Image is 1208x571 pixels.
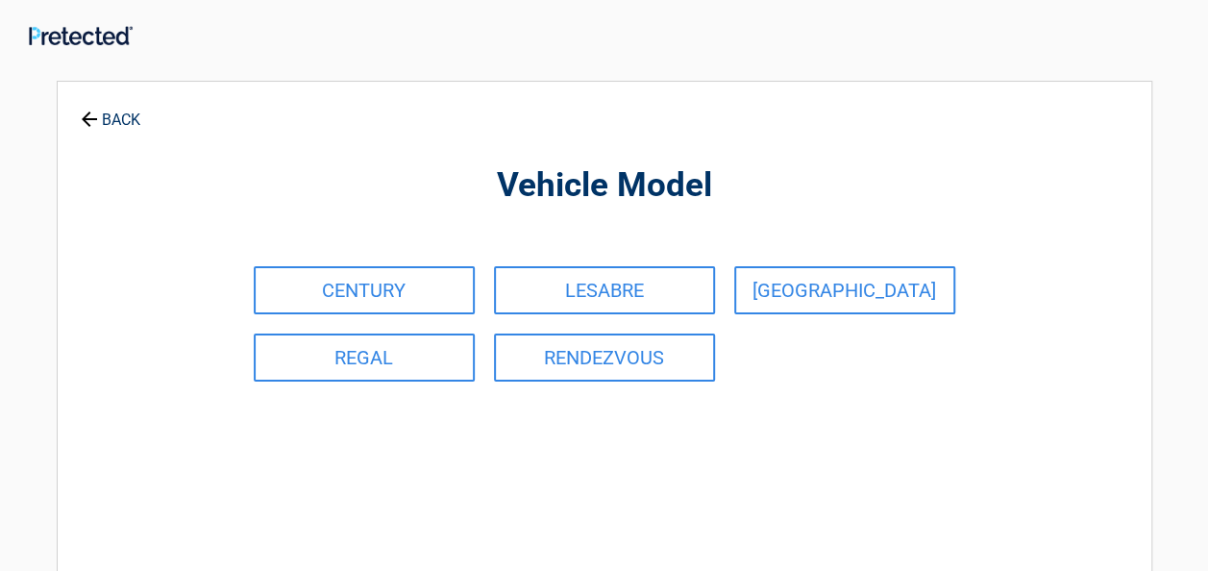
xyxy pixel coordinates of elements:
[29,26,133,45] img: Main Logo
[494,334,715,382] a: RENDEZVOUS
[77,94,144,128] a: BACK
[254,266,475,314] a: CENTURY
[734,266,955,314] a: [GEOGRAPHIC_DATA]
[254,334,475,382] a: REGAL
[163,163,1046,209] h2: Vehicle Model
[494,266,715,314] a: LESABRE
